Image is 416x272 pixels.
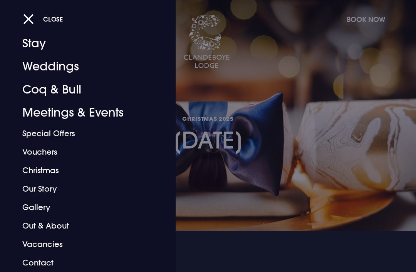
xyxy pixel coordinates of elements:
[22,180,143,198] a: Our Story
[22,161,143,180] a: Christmas
[22,235,143,254] a: Vacancies
[22,198,143,217] a: Gallery
[22,254,143,272] a: Contact
[22,78,143,101] a: Coq & Bull
[23,11,63,27] button: Close
[22,217,143,235] a: Out & About
[22,55,143,78] a: Weddings
[22,143,143,161] a: Vouchers
[22,124,143,143] a: Special Offers
[22,32,143,55] a: Stay
[43,15,63,23] span: Close
[22,101,143,124] a: Meetings & Events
